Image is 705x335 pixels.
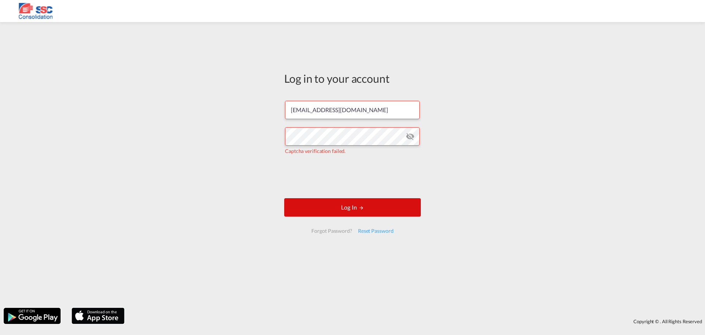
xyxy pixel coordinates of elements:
div: Reset Password [355,224,397,238]
img: 37d256205c1f11ecaa91a72466fb0159.png [11,3,61,19]
iframe: reCAPTCHA [297,162,408,191]
div: Forgot Password? [308,224,355,238]
span: Captcha verification failed. [285,148,346,154]
div: Log in to your account [284,71,421,86]
button: LOGIN [284,198,421,217]
img: apple.png [71,307,125,325]
img: google.png [3,307,61,325]
input: Enter email/phone number [285,101,420,119]
div: Copyright © . All Rights Reserved [128,315,705,328]
md-icon: icon-eye-off [406,132,415,141]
